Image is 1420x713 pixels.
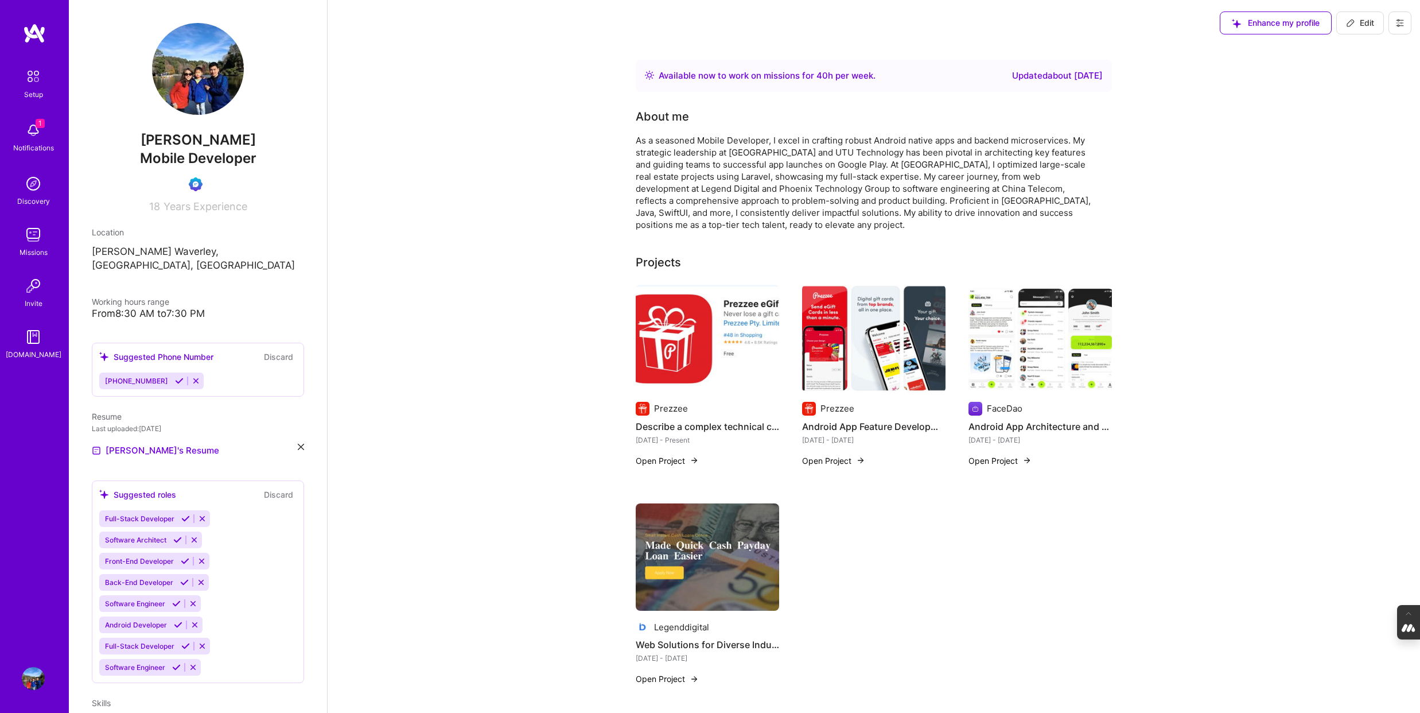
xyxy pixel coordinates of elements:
img: arrow-right [690,675,699,684]
div: Suggested Phone Number [99,351,213,363]
img: User Avatar [22,667,45,690]
span: Edit [1346,17,1374,29]
div: As a seasoned Mobile Developer, I excel in crafting robust Android native apps and backend micros... [636,134,1095,231]
span: [PERSON_NAME] [92,131,304,149]
div: Prezzee [820,402,854,414]
i: Reject [197,557,206,565]
button: Open Project [968,455,1032,467]
i: Accept [181,514,190,523]
img: setup [21,64,45,88]
i: Accept [181,642,190,650]
img: discovery [22,172,45,195]
img: Company logo [802,402,816,416]
img: User Avatar [152,23,244,115]
i: Reject [192,377,200,385]
i: Accept [175,377,184,385]
i: Reject [189,663,197,672]
div: [DATE] - [DATE] [636,652,779,664]
span: 1 [36,119,45,128]
span: Years Experience [164,200,247,212]
h4: Android App Architecture and Team Leadership [968,419,1112,434]
button: Open Project [802,455,865,467]
span: Front-End Developer [105,557,174,565]
div: [DATE] - [DATE] [968,434,1112,446]
div: Notifications [13,142,54,154]
img: Web Solutions for Diverse Industries [636,503,779,611]
i: icon SuggestedTeams [99,352,109,362]
i: Reject [189,599,197,608]
i: Accept [173,536,182,544]
img: Company logo [636,402,649,416]
div: [DATE] - Present [636,434,779,446]
button: Discard [260,350,297,363]
a: User Avatar [19,667,48,690]
div: Available now to work on missions for h per week . [659,69,876,83]
img: Availability [645,71,654,80]
i: Accept [180,578,189,587]
h4: Describe a complex technical challenge you faced and how you handled it. [636,419,779,434]
i: Reject [190,536,199,544]
div: Invite [25,297,42,309]
img: Resume [92,446,101,455]
div: From 8:30 AM to 7:30 PM [92,308,304,320]
span: Full-Stack Developer [105,514,174,523]
img: Evaluation Call Booked [189,177,203,191]
div: Updated about [DATE] [1012,69,1103,83]
span: Software Architect [105,536,166,544]
span: 40 [816,70,828,81]
i: icon Close [298,444,304,450]
div: Suggested roles [99,489,176,501]
span: [PHONE_NUMBER] [105,377,168,385]
img: Android App Architecture and Team Leadership [968,285,1112,393]
img: Company logo [968,402,982,416]
div: Legenddigital [654,621,709,633]
img: Invite [22,274,45,297]
div: Prezzee [654,402,688,414]
a: [PERSON_NAME]'s Resume [92,444,219,458]
img: arrow-right [856,456,865,465]
i: Accept [181,557,189,565]
i: Reject [197,578,205,587]
img: arrow-right [1022,456,1032,465]
div: FaceDao [987,402,1022,414]
img: teamwork [22,223,45,246]
img: logo [23,23,46,44]
div: Discovery [17,195,50,207]
div: Setup [24,88,43,100]
button: Open Project [636,455,699,467]
span: Back-End Developer [105,578,173,587]
img: arrow-right [690,456,699,465]
i: icon SuggestedTeams [99,490,109,499]
div: Missions [20,246,48,258]
button: Discard [260,488,297,501]
span: Resume [92,412,122,421]
span: 18 [149,200,160,212]
img: Company logo [636,620,649,634]
h4: Android App Feature Development [802,419,946,434]
button: Open Project [636,673,699,685]
img: Describe a complex technical challenge you faced and how you handled it. [636,285,779,393]
img: bell [22,119,45,142]
div: [DATE] - [DATE] [802,434,946,446]
div: About me [636,108,689,125]
div: Last uploaded: [DATE] [92,423,304,435]
span: Skills [92,698,111,708]
div: [DOMAIN_NAME] [6,348,61,361]
i: Accept [172,599,181,608]
span: Working hours range [92,297,169,307]
span: Mobile Developer [140,150,256,166]
div: Projects [636,254,681,271]
img: Android App Feature Development [802,285,946,393]
i: Accept [172,663,181,672]
span: Android Developer [105,621,167,629]
img: guide book [22,325,45,348]
span: Software Engineer [105,599,165,608]
i: Reject [190,621,199,629]
h4: Web Solutions for Diverse Industries [636,637,779,652]
div: Location [92,226,304,238]
span: Full-Stack Developer [105,642,174,650]
p: [PERSON_NAME] Waverley, [GEOGRAPHIC_DATA], [GEOGRAPHIC_DATA] [92,245,304,273]
i: Reject [198,642,207,650]
i: Accept [174,621,182,629]
i: Reject [198,514,207,523]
